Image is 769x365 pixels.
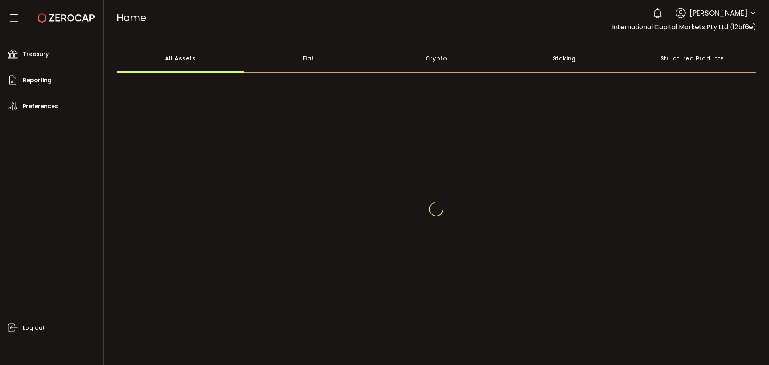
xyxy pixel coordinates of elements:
div: Structured Products [628,44,757,73]
span: Log out [23,322,45,334]
div: All Assets [117,44,245,73]
span: Preferences [23,101,58,112]
span: Home [117,11,146,25]
div: Fiat [244,44,372,73]
span: International Capital Markets Pty Ltd (12bf6e) [612,22,756,32]
div: Staking [500,44,628,73]
span: Reporting [23,75,52,86]
div: Crypto [372,44,501,73]
span: Treasury [23,48,49,60]
span: [PERSON_NAME] [690,8,747,18]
